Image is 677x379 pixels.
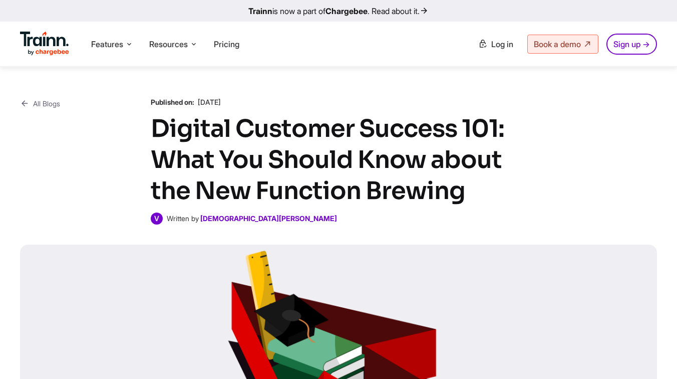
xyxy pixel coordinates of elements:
a: Pricing [214,39,239,49]
b: Published on: [151,98,194,106]
b: Chargebee [325,6,368,16]
a: [DEMOGRAPHIC_DATA][PERSON_NAME] [200,214,337,223]
a: All Blogs [20,97,60,110]
h1: Digital Customer Success 101: What You Should Know about the New Function Brewing [151,113,526,207]
a: Log in [472,35,519,53]
span: Features [91,39,123,50]
span: Resources [149,39,188,50]
img: Trainn Logo [20,32,69,56]
span: Log in [491,39,513,49]
a: Sign up → [606,34,657,55]
span: [DATE] [198,98,221,106]
span: V [151,213,163,225]
a: Book a demo [527,35,598,54]
span: Written by [167,214,199,223]
b: Trainn [248,6,272,16]
span: Book a demo [534,39,581,49]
